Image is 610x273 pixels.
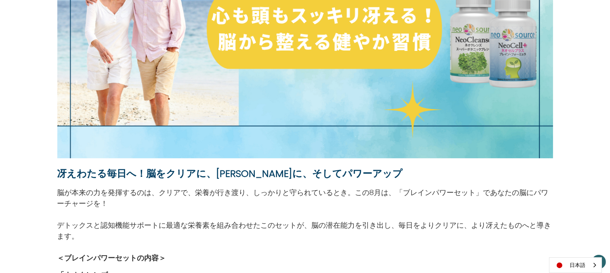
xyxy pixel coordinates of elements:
[57,187,553,241] p: 脳が本来の力を発揮するのは、クリアで、栄養が行き渡り、しっかりと守られているとき。この8月は、「ブレインパワーセット」であなたの脳にパワーチャージを！ デトックスと認知機能サポートに最適な栄養素...
[549,258,602,273] a: 日本語
[57,167,402,180] strong: 冴えわたる毎日へ！脳をクリアに、[PERSON_NAME]に、そしてパワーアップ
[549,257,602,273] div: Language
[57,253,166,263] strong: ＜ブレインパワーセットの内容＞
[549,257,602,273] aside: Language selected: 日本語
